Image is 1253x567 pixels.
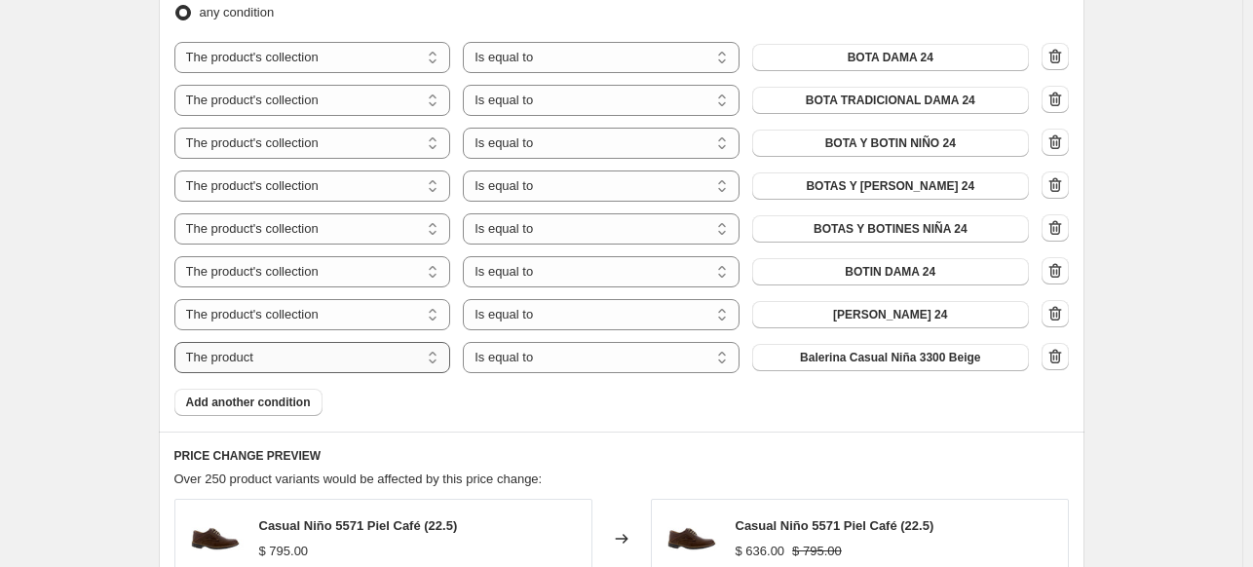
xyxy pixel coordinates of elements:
[800,350,980,365] span: Balerina Casual Niña 3300 Beige
[752,44,1029,71] button: BOTA DAMA 24
[814,221,968,237] span: BOTAS Y BOTINES NIÑA 24
[806,178,974,194] span: BOTAS Y [PERSON_NAME] 24
[200,5,275,19] span: any condition
[259,542,309,561] div: $ 795.00
[792,542,842,561] strike: $ 795.00
[174,389,323,416] button: Add another condition
[825,135,956,151] span: BOTA Y BOTIN NIÑO 24
[259,518,458,533] span: Casual Niño 5571 Piel Café (22.5)
[752,344,1029,371] button: Balerina Casual Niña 3300 Beige
[736,542,785,561] div: $ 636.00
[186,395,311,410] span: Add another condition
[845,264,935,280] span: BOTIN DAMA 24
[752,301,1029,328] button: CABALLERO 24
[752,130,1029,157] button: BOTA Y BOTIN NIÑO 24
[752,87,1029,114] button: BOTA TRADICIONAL DAMA 24
[752,215,1029,243] button: BOTAS Y BOTINES NIÑA 24
[752,172,1029,200] button: BOTAS Y BOTÍN CABALLERO 24
[174,472,543,486] span: Over 250 product variants would be affected by this price change:
[833,307,947,322] span: [PERSON_NAME] 24
[806,93,975,108] span: BOTA TRADICIONAL DAMA 24
[752,258,1029,285] button: BOTIN DAMA 24
[736,518,934,533] span: Casual Niño 5571 Piel Café (22.5)
[848,50,933,65] span: BOTA DAMA 24
[174,448,1069,464] h6: PRICE CHANGE PREVIEW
